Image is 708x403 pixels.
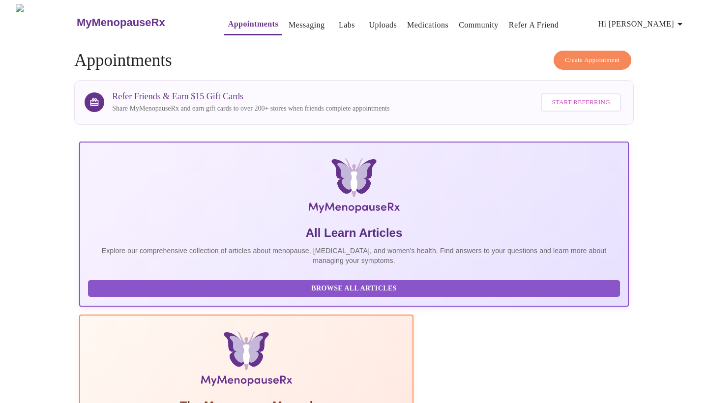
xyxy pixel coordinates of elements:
[289,18,324,32] a: Messaging
[552,97,610,108] span: Start Referring
[541,93,620,112] button: Start Referring
[171,158,537,217] img: MyMenopauseRx Logo
[403,15,452,35] button: Medications
[505,15,563,35] button: Refer a Friend
[138,331,354,390] img: Menopause Manual
[459,18,499,32] a: Community
[74,51,634,70] h4: Appointments
[331,15,363,35] button: Labs
[75,5,204,40] a: MyMenopauseRx
[365,15,401,35] button: Uploads
[369,18,397,32] a: Uploads
[554,51,631,70] button: Create Appointment
[228,17,278,31] a: Appointments
[538,88,623,116] a: Start Referring
[88,284,622,292] a: Browse All Articles
[112,104,389,114] p: Share MyMenopauseRx and earn gift cards to over 200+ stores when friends complete appointments
[407,18,448,32] a: Medications
[16,4,75,41] img: MyMenopauseRx Logo
[598,17,686,31] span: Hi [PERSON_NAME]
[594,14,690,34] button: Hi [PERSON_NAME]
[77,16,165,29] h3: MyMenopauseRx
[98,283,610,295] span: Browse All Articles
[339,18,355,32] a: Labs
[285,15,328,35] button: Messaging
[88,225,620,241] h5: All Learn Articles
[565,55,620,66] span: Create Appointment
[455,15,502,35] button: Community
[88,246,620,265] p: Explore our comprehensive collection of articles about menopause, [MEDICAL_DATA], and women's hea...
[112,91,389,102] h3: Refer Friends & Earn $15 Gift Cards
[509,18,559,32] a: Refer a Friend
[88,280,620,297] button: Browse All Articles
[224,14,282,35] button: Appointments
